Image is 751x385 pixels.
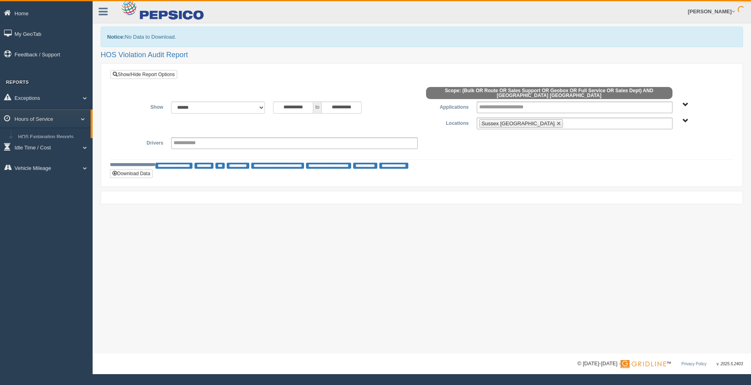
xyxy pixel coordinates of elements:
[482,120,555,126] span: Sussex [GEOGRAPHIC_DATA]
[101,51,743,59] h2: HOS Violation Audit Report
[681,362,706,366] a: Privacy Policy
[717,362,743,366] span: v. 2025.5.2403
[422,101,472,111] label: Applications
[426,87,672,99] span: Scope: (Bulk OR Route OR Sales Support OR Geobox OR Full Service OR Sales Dept) AND [GEOGRAPHIC_D...
[313,101,321,114] span: to
[621,360,666,368] img: Gridline
[107,34,125,40] b: Notice:
[422,118,473,127] label: Locations
[101,27,743,47] div: No Data to Download.
[116,137,167,147] label: Drivers
[110,70,177,79] a: Show/Hide Report Options
[110,169,153,178] button: Download Data
[14,130,91,145] a: HOS Explanation Reports
[116,101,167,111] label: Show
[577,360,743,368] div: © [DATE]-[DATE] - ™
